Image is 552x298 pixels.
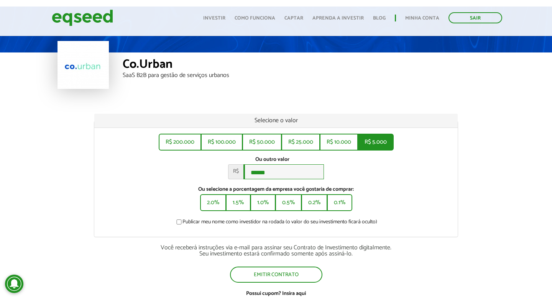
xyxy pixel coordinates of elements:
a: Blog [373,16,386,21]
button: Emitir contrato [230,267,322,283]
button: R$ 200.000 [159,134,201,151]
button: R$ 50.000 [242,134,282,151]
div: Você receberá instruções via e-mail para assinar seu Contrato de Investimento digitalmente. Seu i... [94,245,458,257]
img: EqSeed [52,8,113,28]
label: Ou outro valor [255,157,289,162]
input: Publicar meu nome como investidor na rodada (o valor do seu investimento ficará oculto) [172,219,186,224]
span: Selecione o valor [255,115,298,126]
button: 2.0% [200,194,226,211]
a: Investir [203,16,225,21]
button: 0.2% [301,194,327,211]
button: R$ 10.000 [320,134,358,151]
button: R$ 25.000 [281,134,320,151]
a: Sair [449,12,502,23]
a: Aprenda a investir [312,16,364,21]
button: R$ 5.000 [358,134,394,151]
label: Possui cupom? Insira aqui [246,291,306,296]
button: 0.1% [327,194,352,211]
a: Minha conta [405,16,439,21]
button: R$ 100.000 [201,134,243,151]
button: 0.5% [275,194,302,211]
label: Ou selecione a porcentagem da empresa você gostaria de comprar: [100,187,452,192]
span: R$ [228,164,243,179]
a: Como funciona [235,16,275,21]
a: Captar [284,16,303,21]
label: Publicar meu nome como investidor na rodada (o valor do seu investimento ficará oculto) [175,219,377,227]
div: Co.Urban [123,58,495,72]
button: 1.0% [250,194,276,211]
button: 1.5% [226,194,251,211]
div: SaaS B2B para gestão de serviços urbanos [123,72,495,79]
